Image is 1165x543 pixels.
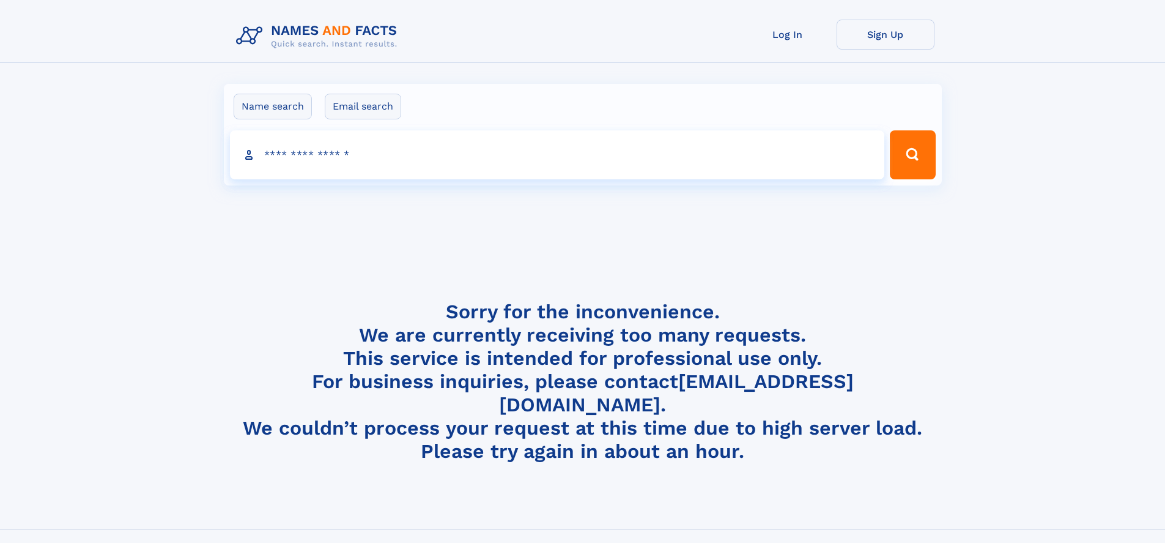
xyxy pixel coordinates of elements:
[231,20,407,53] img: Logo Names and Facts
[234,94,312,119] label: Name search
[231,300,934,463] h4: Sorry for the inconvenience. We are currently receiving too many requests. This service is intend...
[325,94,401,119] label: Email search
[837,20,934,50] a: Sign Up
[499,370,854,416] a: [EMAIL_ADDRESS][DOMAIN_NAME]
[739,20,837,50] a: Log In
[890,130,935,179] button: Search Button
[230,130,885,179] input: search input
